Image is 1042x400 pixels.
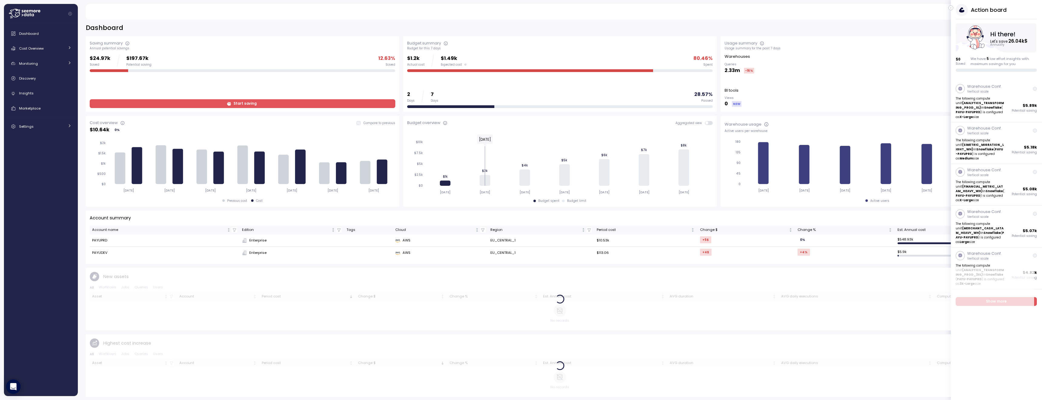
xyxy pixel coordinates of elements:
p: Account summary [90,215,131,221]
div: Previous cost [227,199,247,203]
div: AWS [395,250,486,256]
text: Annually [991,43,1005,47]
tspan: [DATE] [123,189,134,192]
tspan: $5k [561,158,567,162]
div: Tags [347,227,390,233]
a: Discovery [6,72,75,84]
span: 5 [987,56,989,61]
tspan: [DATE] [599,190,609,194]
p: The following compute unit in ( ) is configured as size [956,180,1005,203]
div: Not sorted [581,228,586,232]
a: Cost Overview [6,42,75,54]
div: Days [431,99,438,103]
tspan: $0 [419,184,423,188]
tspan: [DATE] [328,189,339,192]
p: $ 5.18k [1024,144,1037,150]
tspan: $7k [641,148,647,152]
button: Collapse navigation [66,11,74,16]
div: Active users per warehouse [725,129,1030,133]
div: Cost overview [90,120,118,126]
div: Budget for this 7 days [407,46,713,51]
strong: PAYU-PAYUPRD [956,147,1003,156]
tspan: $8k [681,143,687,147]
th: Account nameNot sorted [90,226,240,234]
tspan: $0 [101,182,106,186]
text: [DATE] [479,137,491,142]
div: Region [490,227,581,233]
div: Budget overview [407,120,440,126]
a: Marketplace [6,102,75,114]
div: Change $ [700,227,788,233]
p: The following compute unit in ( ) is configured as size [956,263,1005,286]
p: Potential saving [1012,192,1037,196]
div: Annual potential savings [90,46,395,51]
span: Insights [19,91,34,96]
tspan: [DATE] [559,190,570,194]
p: Vertical scale [967,257,1002,261]
tspan: 90 [736,161,741,165]
strong: Snowflake [984,231,1001,235]
p: BI tools [725,87,738,93]
div: Budget summary [407,40,441,46]
span: Aggregated view [675,121,705,125]
div: Not sorted [227,228,231,232]
span: Cost Overview [19,46,44,51]
a: Insights [6,87,75,100]
a: Warehouse Conf.Vertical scaleThe following compute unit(FINANCIAL_METRIC_LATAM_HEAVY_WH)inSnowfla... [951,164,1042,206]
div: Actual cost [407,63,425,67]
div: +4 $ [700,249,712,256]
td: PAYUDEV [90,247,240,259]
div: -16 % [744,68,754,74]
div: Period cost [597,227,690,233]
td: EU_CENTRAL_1 [488,234,594,247]
div: +5 $ [700,236,711,243]
p: 12.63 % [378,54,395,63]
tspan: [DATE] [287,189,298,192]
a: Start saving [90,99,395,108]
div: +4 % [798,249,810,256]
tspan: 0 [738,182,741,186]
a: Warehouse Conf.Vertical scaleThe following compute unit(ANALYTICS_TRANSFORMING_PROD_XL)inSnowflak... [951,80,1042,122]
div: Saved [90,63,110,67]
p: $197.67k [126,54,151,63]
span: Discovery [19,76,36,81]
p: Vertical scale [967,215,1002,219]
td: EU_CENTRAL_1 [488,247,594,259]
a: Warehouse Conf.Vertical scaleThe following compute unit(SIMETRIC_MIGRATION_LIGHT_WH)inSnowflake(P... [951,122,1042,164]
div: Est. Annual cost [898,227,1023,233]
p: The following compute unit in ( ) is configured as size [956,138,1005,161]
tspan: [DATE] [922,189,933,192]
p: Vertical scale [967,90,1002,94]
div: Active users [870,199,889,203]
div: Passed [701,99,713,103]
strong: Snowflake [977,147,994,151]
div: NEW [732,101,742,107]
div: Usage summary for the past 7 days [725,46,1030,51]
div: Warehouse usage [725,121,762,127]
td: $10.53k [594,234,697,247]
p: Compare to previous [363,121,395,125]
strong: X-Large [960,115,973,119]
th: Est. Annual costNot sorted [895,226,1030,234]
th: Change %Not sorted [795,226,895,234]
strong: Large [960,240,969,244]
p: Views [725,96,742,100]
span: Monitoring [19,61,38,66]
strong: (MERCHANT_CASH_LATAM_HEAVY_WH) [956,226,1004,235]
div: Usage summary [725,40,757,46]
div: Change % [798,227,887,233]
div: Not sorted [788,228,793,232]
p: $1.2k [407,54,425,63]
span: Enterprise [249,250,267,256]
p: Vertical scale [967,131,1002,136]
p: Queries [725,62,754,67]
div: Open Intercom Messenger [6,379,21,394]
tspan: [DATE] [639,190,649,194]
p: Potential saving [1012,234,1037,238]
p: The following compute unit in ( ) is configured as size [956,221,1005,244]
tspan: $1.5k [98,151,106,155]
tspan: [DATE] [369,189,380,192]
p: $ 0 [956,57,966,62]
h3: Action board [971,6,1007,14]
strong: (ANALYTICS_TRANSFORMING_PROD_XL) [956,101,1004,110]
